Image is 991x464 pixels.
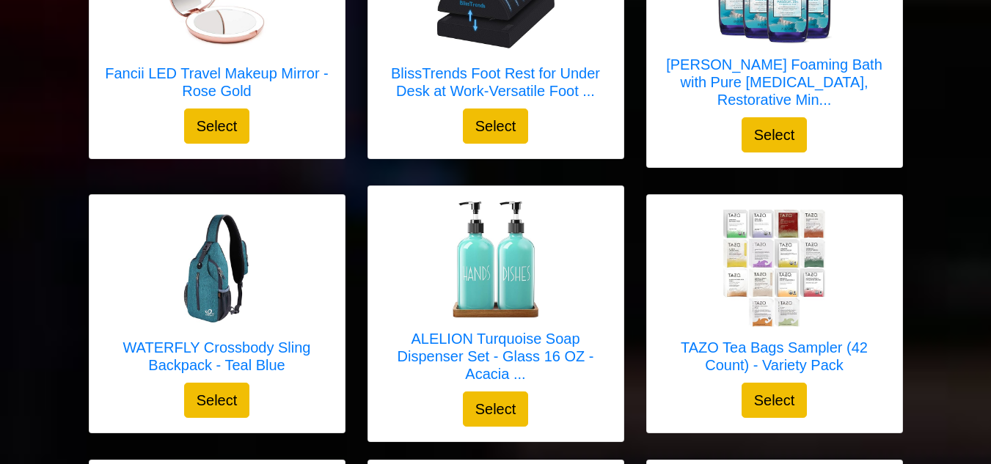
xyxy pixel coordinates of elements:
a: TAZO Tea Bags Sampler (42 Count) - Variety Pack TAZO Tea Bags Sampler (42 Count) - Variety Pack [662,210,888,383]
button: Select [184,383,250,418]
a: ALELION Turquoise Soap Dispenser Set - Glass 16 OZ - Acacia Wood Tray ALELION Turquoise Soap Disp... [383,201,609,391]
h5: TAZO Tea Bags Sampler (42 Count) - Variety Pack [662,339,888,374]
button: Select [742,383,808,418]
img: WATERFLY Crossbody Sling Backpack - Teal Blue [158,210,276,327]
button: Select [463,391,529,427]
h5: BlissTrends Foot Rest for Under Desk at Work-Versatile Foot ... [383,65,609,100]
img: ALELION Turquoise Soap Dispenser Set - Glass 16 OZ - Acacia Wood Tray [437,201,555,318]
button: Select [463,108,529,144]
a: WATERFLY Crossbody Sling Backpack - Teal Blue WATERFLY Crossbody Sling Backpack - Teal Blue [104,210,330,383]
button: Select [184,108,250,144]
h5: [PERSON_NAME] Foaming Bath with Pure [MEDICAL_DATA], Restorative Min... [662,56,888,108]
h5: WATERFLY Crossbody Sling Backpack - Teal Blue [104,339,330,374]
img: TAZO Tea Bags Sampler (42 Count) - Variety Pack [716,210,833,327]
button: Select [742,117,808,152]
h5: ALELION Turquoise Soap Dispenser Set - Glass 16 OZ - Acacia ... [383,330,609,383]
h5: Fancii LED Travel Makeup Mirror - Rose Gold [104,65,330,100]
